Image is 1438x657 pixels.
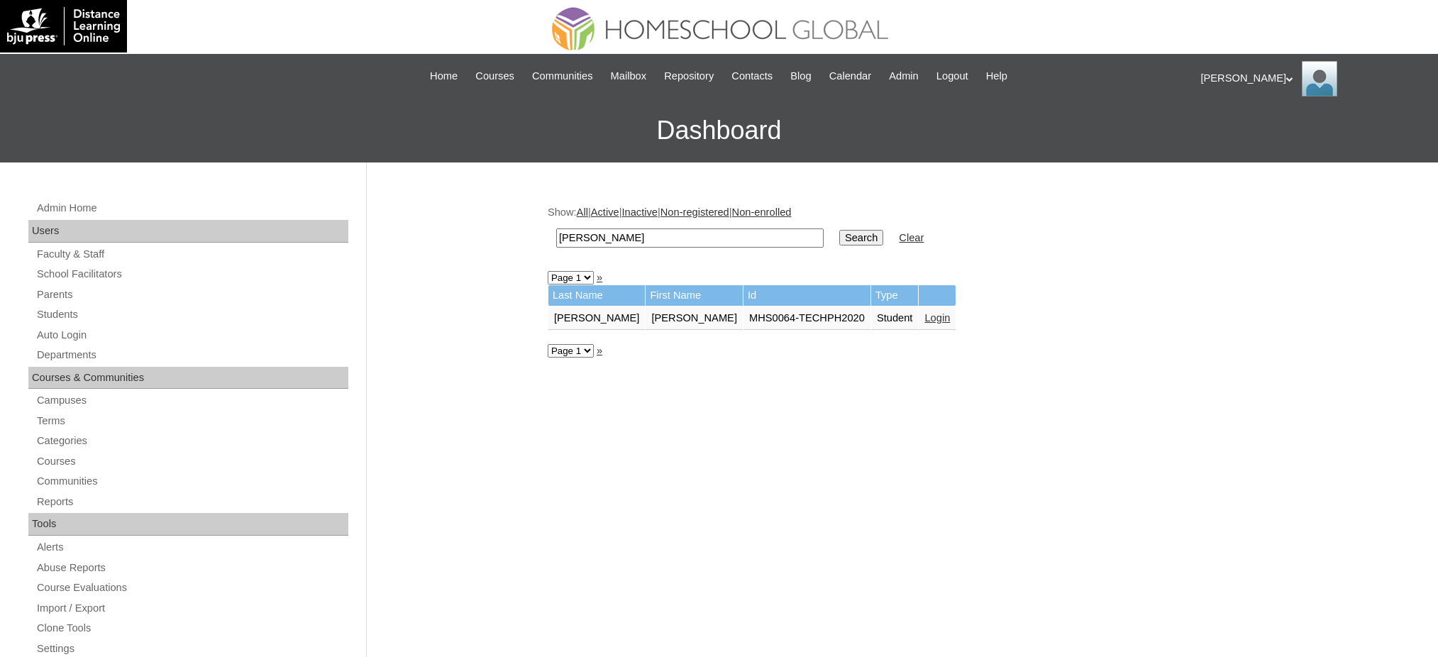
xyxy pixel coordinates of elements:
[468,68,521,84] a: Courses
[604,68,654,84] a: Mailbox
[986,68,1007,84] span: Help
[731,68,773,84] span: Contacts
[611,68,647,84] span: Mailbox
[35,559,348,577] a: Abuse Reports
[621,206,658,218] a: Inactive
[548,205,1250,255] div: Show: | | | |
[7,7,120,45] img: logo-white.png
[829,68,871,84] span: Calendar
[7,99,1431,162] h3: Dashboard
[532,68,593,84] span: Communities
[979,68,1014,84] a: Help
[732,206,792,218] a: Non-enrolled
[35,412,348,430] a: Terms
[664,68,714,84] span: Repository
[743,285,870,306] td: Id
[35,579,348,597] a: Course Evaluations
[35,346,348,364] a: Departments
[35,453,348,470] a: Courses
[591,206,619,218] a: Active
[790,68,811,84] span: Blog
[35,493,348,511] a: Reports
[1302,61,1337,96] img: Ariane Ebuen
[475,68,514,84] span: Courses
[597,272,602,283] a: »
[35,600,348,617] a: Import / Export
[35,286,348,304] a: Parents
[936,68,968,84] span: Logout
[28,220,348,243] div: Users
[822,68,878,84] a: Calendar
[35,619,348,637] a: Clone Tools
[657,68,721,84] a: Repository
[1201,61,1425,96] div: [PERSON_NAME]
[525,68,600,84] a: Communities
[35,432,348,450] a: Categories
[889,68,919,84] span: Admin
[724,68,780,84] a: Contacts
[839,230,883,245] input: Search
[35,265,348,283] a: School Facilitators
[597,345,602,356] a: »
[871,285,919,306] td: Type
[35,245,348,263] a: Faculty & Staff
[899,232,924,243] a: Clear
[556,228,824,248] input: Search
[35,392,348,409] a: Campuses
[882,68,926,84] a: Admin
[646,307,743,331] td: [PERSON_NAME]
[35,306,348,324] a: Students
[548,285,646,306] td: Last Name
[871,307,919,331] td: Student
[28,513,348,536] div: Tools
[660,206,729,218] a: Non-registered
[929,68,975,84] a: Logout
[430,68,458,84] span: Home
[423,68,465,84] a: Home
[577,206,588,218] a: All
[35,199,348,217] a: Admin Home
[35,473,348,490] a: Communities
[924,312,950,324] a: Login
[28,367,348,390] div: Courses & Communities
[35,326,348,344] a: Auto Login
[548,307,646,331] td: [PERSON_NAME]
[646,285,743,306] td: First Name
[743,307,870,331] td: MHS0064-TECHPH2020
[35,539,348,556] a: Alerts
[783,68,818,84] a: Blog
